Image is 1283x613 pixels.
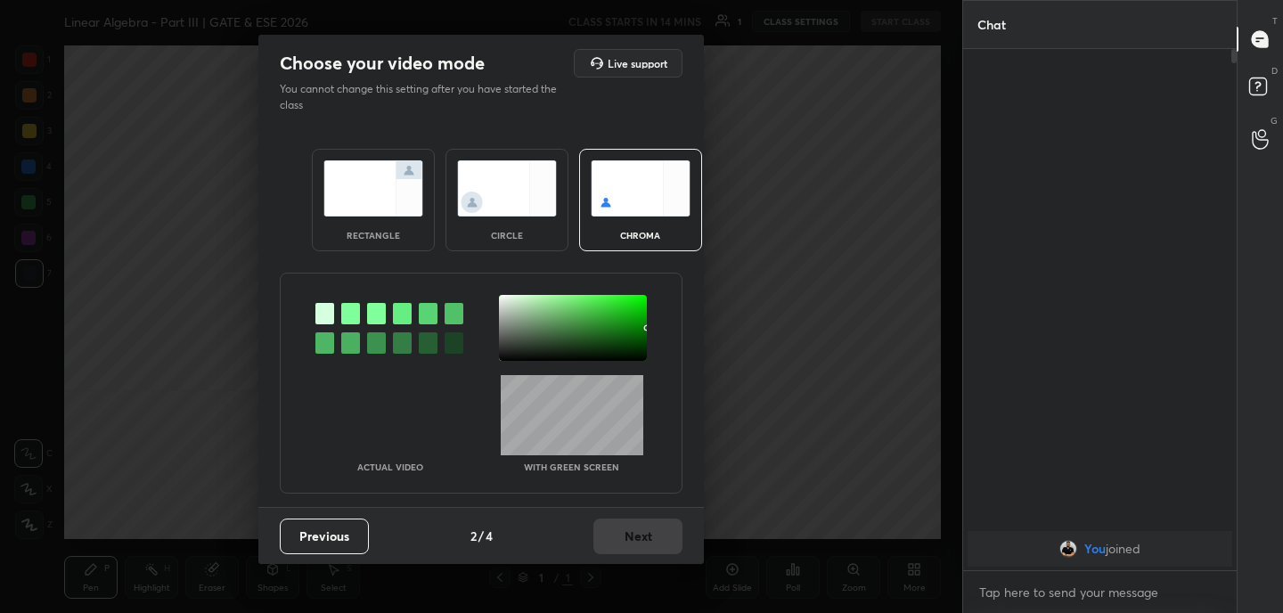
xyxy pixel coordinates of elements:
div: chroma [605,231,676,240]
div: grid [963,527,1237,570]
p: G [1271,114,1278,127]
span: You [1084,542,1106,556]
img: circleScreenIcon.acc0effb.svg [457,160,557,217]
h4: 2 [470,527,477,545]
span: joined [1106,542,1140,556]
img: chromaScreenIcon.c19ab0a0.svg [591,160,691,217]
h4: / [478,527,484,545]
div: circle [471,231,543,240]
p: D [1271,64,1278,78]
p: You cannot change this setting after you have started the class [280,81,568,113]
p: Actual Video [357,462,423,471]
p: With green screen [524,462,619,471]
h4: 4 [486,527,493,545]
h5: Live support [608,58,667,69]
button: Previous [280,519,369,554]
p: T [1272,14,1278,28]
div: rectangle [338,231,409,240]
img: 9107ca6834834495b00c2eb7fd6a1f67.jpg [1059,540,1077,558]
h2: Choose your video mode [280,52,485,75]
img: normalScreenIcon.ae25ed63.svg [323,160,423,217]
p: Chat [963,1,1020,48]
